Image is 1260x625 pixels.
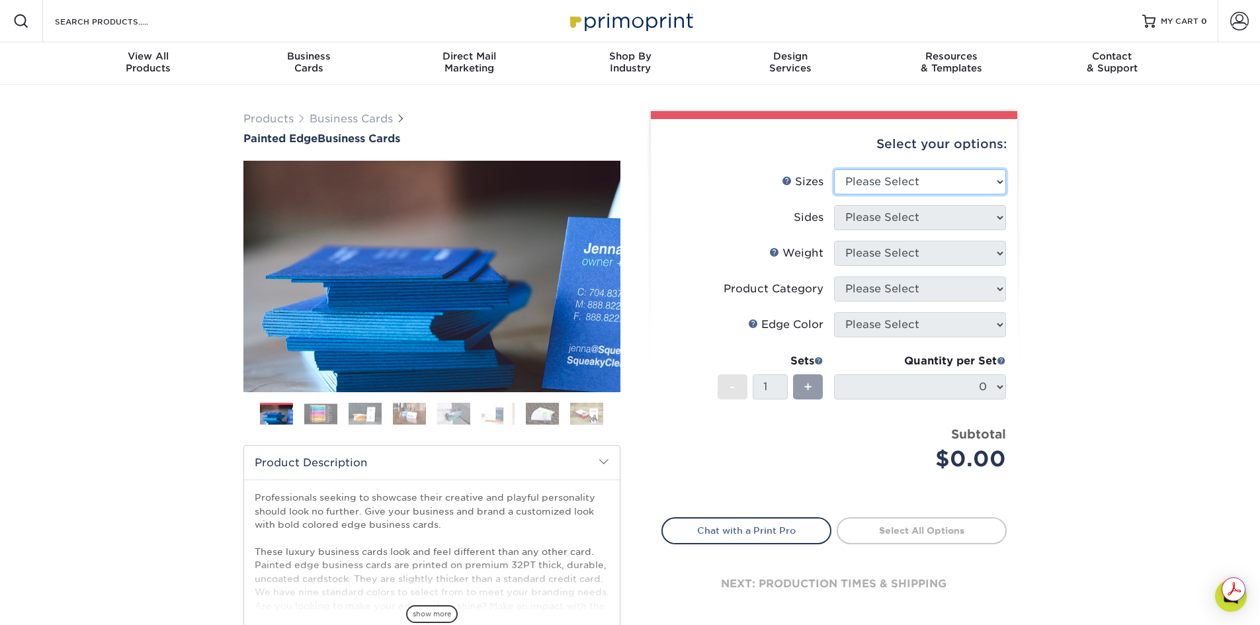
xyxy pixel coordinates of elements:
a: Shop ByIndustry [550,42,710,85]
span: 0 [1201,17,1207,26]
div: Services [710,50,871,74]
img: Business Cards 07 [526,402,559,425]
div: Sets [718,353,823,369]
div: Edge Color [748,317,823,333]
a: Painted EdgeBusiness Cards [243,132,620,145]
a: BusinessCards [228,42,389,85]
a: Direct MailMarketing [389,42,550,85]
a: Resources& Templates [871,42,1032,85]
span: Shop By [550,50,710,62]
div: Sizes [782,174,823,190]
span: Contact [1032,50,1193,62]
a: View AllProducts [68,42,229,85]
img: Business Cards 05 [437,402,470,425]
div: next: production times & shipping [661,544,1007,624]
span: - [730,377,735,397]
div: Product Category [724,281,823,297]
span: Business [228,50,389,62]
span: MY CART [1161,16,1198,27]
img: Business Cards 03 [349,402,382,425]
a: Select All Options [837,517,1007,544]
img: Business Cards 06 [482,402,515,425]
a: DesignServices [710,42,871,85]
div: Industry [550,50,710,74]
div: Quantity per Set [834,353,1006,369]
span: Direct Mail [389,50,550,62]
h2: Product Description [244,446,620,479]
div: Sides [794,210,823,226]
div: $0.00 [844,443,1006,475]
input: SEARCH PRODUCTS..... [54,13,183,29]
a: Products [243,112,294,125]
div: Products [68,50,229,74]
div: Marketing [389,50,550,74]
h1: Business Cards [243,132,620,145]
div: & Support [1032,50,1193,74]
span: Resources [871,50,1032,62]
a: Business Cards [310,112,393,125]
div: Cards [228,50,389,74]
span: Design [710,50,871,62]
strong: Subtotal [951,427,1006,441]
span: View All [68,50,229,62]
div: Open Intercom Messenger [1215,580,1247,612]
div: & Templates [871,50,1032,74]
span: show more [406,605,458,623]
img: Business Cards 04 [393,402,426,425]
div: Weight [769,245,823,261]
img: Business Cards 02 [304,403,337,424]
img: Business Cards 08 [570,402,603,425]
a: Contact& Support [1032,42,1193,85]
img: Business Cards 01 [260,398,293,431]
span: + [804,377,812,397]
img: Primoprint [564,7,696,35]
div: Select your options: [661,119,1007,169]
span: Painted Edge [243,132,317,145]
a: Chat with a Print Pro [661,517,831,544]
img: Painted Edge 01 [243,88,620,465]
